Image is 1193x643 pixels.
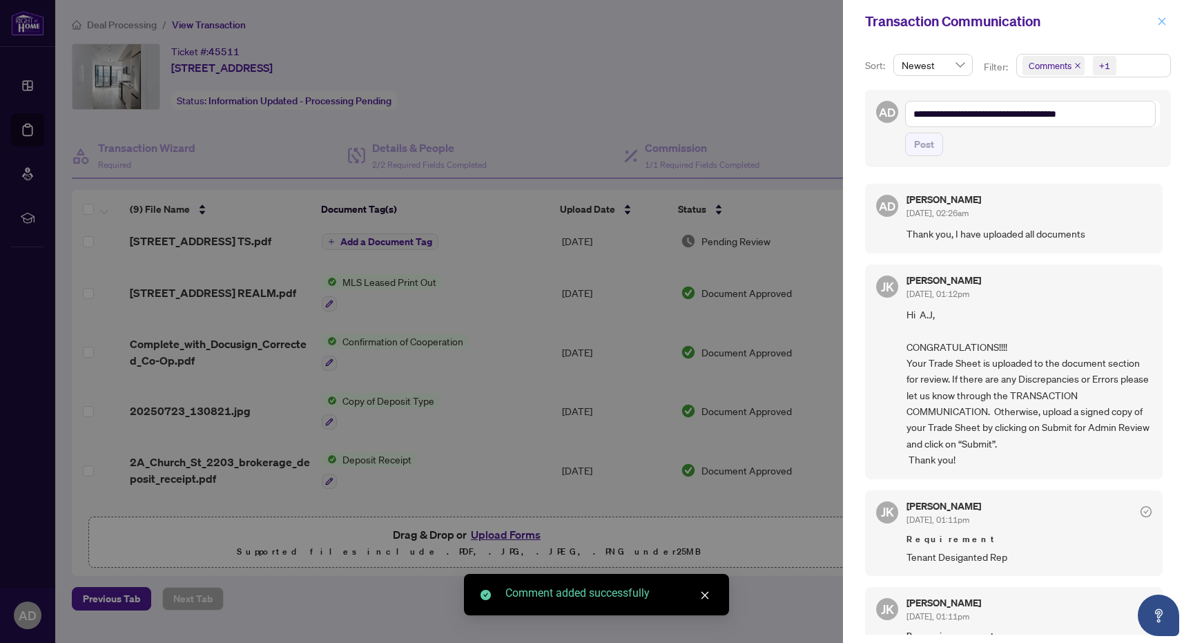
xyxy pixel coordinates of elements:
span: [DATE], 01:12pm [906,289,969,299]
span: [DATE], 01:11pm [906,611,969,622]
p: Sort: [865,58,888,73]
span: JK [881,599,894,619]
span: AD [879,103,896,122]
p: Filter: [984,59,1010,75]
span: Requirement [906,532,1152,546]
span: close [1157,17,1167,26]
div: Comment added successfully [505,585,712,602]
h5: [PERSON_NAME] [906,501,981,511]
span: Tenant Desiganted Rep [906,549,1152,565]
h5: [PERSON_NAME] [906,195,981,204]
span: Comments [1029,59,1071,73]
span: close [700,591,710,600]
span: AD [879,197,896,215]
span: close [1074,62,1081,69]
a: Close [697,588,712,603]
span: Newest [902,55,964,75]
span: JK [881,502,894,521]
span: check-circle [1141,506,1152,517]
h5: [PERSON_NAME] [906,276,981,285]
span: [DATE], 02:26am [906,208,969,218]
button: Open asap [1138,595,1179,636]
span: check-circle [481,590,491,600]
span: check-circle [1141,603,1152,614]
h5: [PERSON_NAME] [906,598,981,608]
div: Transaction Communication [865,11,1153,32]
button: Post [905,133,943,156]
div: +1 [1099,59,1110,73]
span: JK [881,277,894,296]
span: Hi A.J, CONGRATULATIONS!!!! Your Trade Sheet is uploaded to the document section for review. If t... [906,307,1152,468]
span: [DATE], 01:11pm [906,515,969,525]
span: Comments [1022,56,1085,75]
span: Thank you, I have uploaded all documents [906,226,1152,242]
span: Requirement [906,629,1152,643]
